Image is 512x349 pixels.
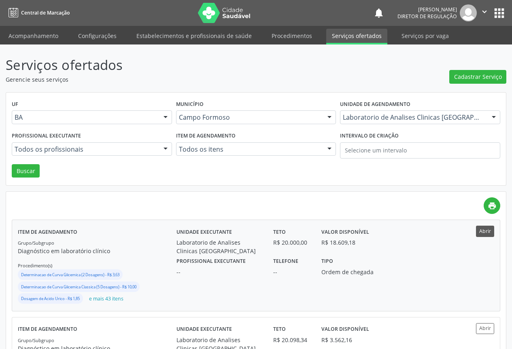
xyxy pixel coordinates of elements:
[15,113,155,121] span: BA
[340,98,410,111] label: Unidade de agendamento
[273,268,310,276] div: --
[321,336,352,344] div: R$ 3.562,16
[373,7,385,19] button: notifications
[176,98,204,111] label: Município
[18,247,176,255] p: Diagnóstico em laboratório clínico
[460,4,477,21] img: img
[476,323,494,334] button: Abrir
[86,293,127,304] button: e mais 43 itens
[321,255,333,268] label: Tipo
[12,98,18,111] label: UF
[484,197,500,214] a: print
[18,262,52,269] small: Procedimento(s)
[21,296,80,301] small: Dosagem de Acido Urico - R$ 1,85
[340,130,399,142] label: Intervalo de criação
[176,255,246,268] label: Profissional executante
[397,13,457,20] span: Diretor de regulação
[449,70,506,84] button: Cadastrar Serviço
[179,113,320,121] span: Campo Formoso
[343,113,484,121] span: Laboratorio de Analises Clinicas [GEOGRAPHIC_DATA]
[273,323,286,336] label: Teto
[6,55,356,75] p: Serviços ofertados
[18,226,77,238] label: Item de agendamento
[477,4,492,21] button: 
[454,72,502,81] span: Cadastrar Serviço
[492,6,506,20] button: apps
[321,226,369,238] label: Valor disponível
[488,201,497,210] i: print
[21,272,119,277] small: Determinacao de Curva Glicemica (2 Dosagens) - R$ 3,63
[6,6,70,19] a: Central de Marcação
[179,145,320,153] span: Todos os itens
[340,142,500,159] input: Selecione um intervalo
[326,29,387,44] a: Serviços ofertados
[321,268,382,276] div: Ordem de chegada
[176,323,232,336] label: Unidade executante
[273,255,298,268] label: Telefone
[273,238,310,247] div: R$ 20.000,00
[21,284,136,290] small: Determinacao de Curva Glicemica Classica (5 Dosagens) - R$ 10,00
[176,226,232,238] label: Unidade executante
[15,145,155,153] span: Todos os profissionais
[266,29,318,43] a: Procedimentos
[18,337,54,343] small: Grupo/Subgrupo
[131,29,257,43] a: Estabelecimentos e profissionais de saúde
[176,268,261,276] div: --
[476,226,494,237] button: Abrir
[12,130,81,142] label: Profissional executante
[273,226,286,238] label: Teto
[72,29,122,43] a: Configurações
[397,6,457,13] div: [PERSON_NAME]
[480,7,489,16] i: 
[176,130,236,142] label: Item de agendamento
[273,336,310,344] div: R$ 20.098,34
[12,164,40,178] button: Buscar
[21,9,70,16] span: Central de Marcação
[18,323,77,336] label: Item de agendamento
[176,238,261,255] div: Laboratorio de Analises Clinicas [GEOGRAPHIC_DATA]
[396,29,455,43] a: Serviços por vaga
[6,75,356,84] p: Gerencie seus serviços
[321,323,369,336] label: Valor disponível
[321,238,355,247] div: R$ 18.609,18
[18,240,54,246] small: Grupo/Subgrupo
[3,29,64,43] a: Acompanhamento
